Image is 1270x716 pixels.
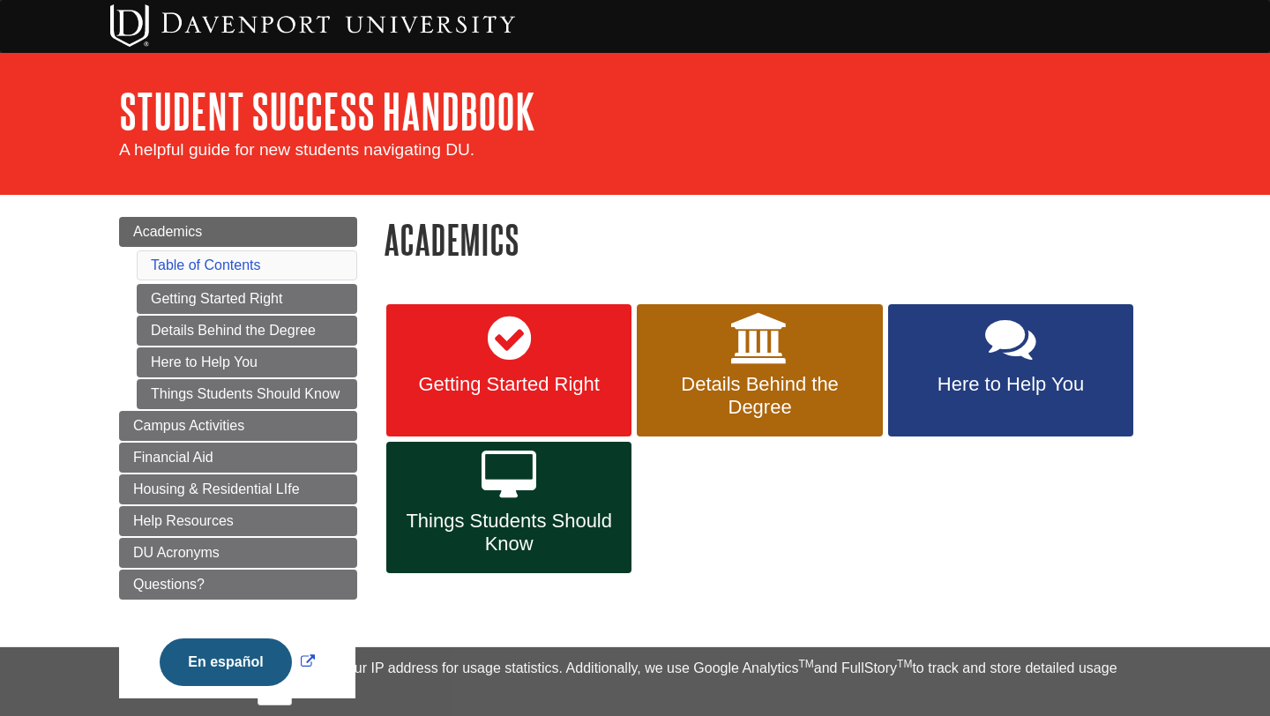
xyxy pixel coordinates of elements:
span: Details Behind the Degree [650,373,869,419]
a: Details Behind the Degree [137,316,357,346]
a: Getting Started Right [137,284,357,314]
a: Here to Help You [137,347,357,377]
a: Student Success Handbook [119,84,535,138]
button: En español [160,638,291,686]
span: Campus Activities [133,418,244,433]
sup: TM [897,658,912,670]
a: Questions? [119,570,357,600]
a: Getting Started Right [386,304,631,436]
a: Academics [119,217,357,247]
span: Things Students Should Know [400,510,618,556]
span: Help Resources [133,513,234,528]
span: A helpful guide for new students navigating DU. [119,140,474,159]
div: This site uses cookies and records your IP address for usage statistics. Additionally, we use Goo... [119,658,1151,705]
sup: TM [798,658,813,670]
span: Getting Started Right [400,373,618,396]
h1: Academics [384,217,1151,262]
a: Financial Aid [119,443,357,473]
a: Here to Help You [888,304,1133,436]
a: Details Behind the Degree [637,304,882,436]
a: Link opens in new window [155,654,318,669]
span: Housing & Residential LIfe [133,481,300,496]
a: DU Acronyms [119,538,357,568]
span: Here to Help You [901,373,1120,396]
a: Campus Activities [119,411,357,441]
a: Things Students Should Know [137,379,357,409]
span: DU Acronyms [133,545,220,560]
a: Help Resources [119,506,357,536]
span: Questions? [133,577,205,592]
span: Financial Aid [133,450,213,465]
a: Housing & Residential LIfe [119,474,357,504]
a: Table of Contents [151,257,261,272]
a: Things Students Should Know [386,442,631,574]
img: Davenport University [110,4,515,47]
div: Guide Page Menu [119,217,357,716]
span: Academics [133,224,202,239]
